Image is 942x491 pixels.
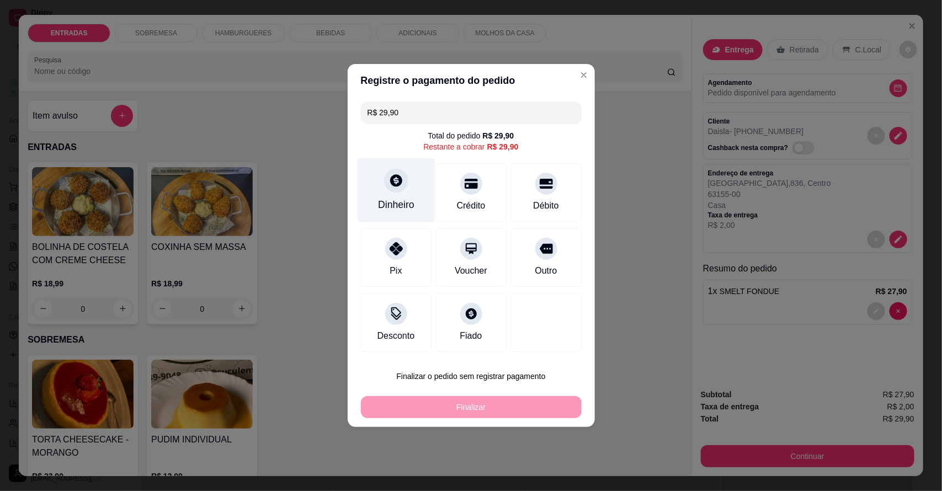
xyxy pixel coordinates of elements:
div: Débito [533,199,558,212]
div: R$ 29,90 [483,130,514,141]
div: Dinheiro [378,198,414,212]
button: Close [575,66,593,84]
div: R$ 29,90 [487,141,519,152]
div: Restante a cobrar [423,141,518,152]
div: Crédito [457,199,486,212]
input: Ex.: hambúrguer de cordeiro [368,102,575,124]
div: Fiado [460,329,482,343]
div: Total do pedido [428,130,514,141]
div: Pix [390,264,402,277]
div: Desconto [377,329,415,343]
button: Finalizar o pedido sem registrar pagamento [361,365,582,387]
div: Outro [535,264,557,277]
header: Registre o pagamento do pedido [348,64,595,97]
div: Voucher [455,264,487,277]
